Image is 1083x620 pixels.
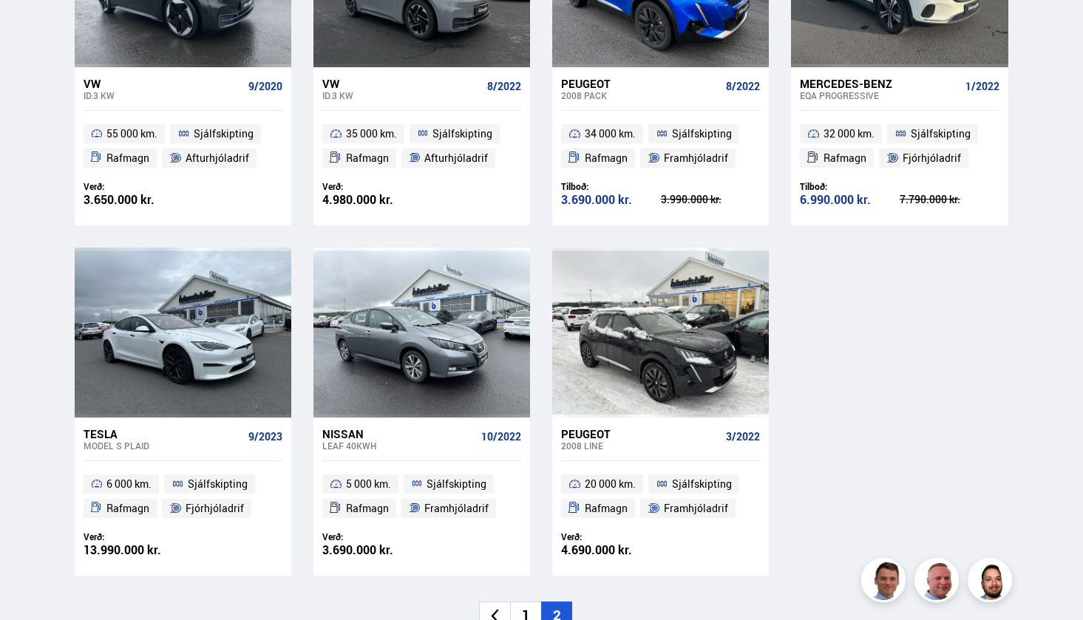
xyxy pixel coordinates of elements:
div: 7.790.000 kr. [900,194,999,205]
div: ID.3 KW [322,90,481,101]
span: 8/2022 [487,81,521,92]
button: Open LiveChat chat widget [12,6,56,50]
span: 9/2020 [248,81,282,92]
img: nhp88E3Fdnt1Opn2.png [970,560,1014,604]
span: Rafmagn [106,500,149,517]
span: Rafmagn [585,149,628,167]
span: Sjálfskipting [427,475,486,493]
div: 6.990.000 kr. [800,194,900,206]
div: EQA PROGRESSIVE [800,90,959,101]
span: Rafmagn [585,500,628,517]
img: siFngHWaQ9KaOqBr.png [917,560,961,604]
div: 2008 LINE [561,440,720,451]
a: Nissan Leaf 40KWH 10/2022 5 000 km. Sjálfskipting Rafmagn Framhjóladrif Verð: 3.690.000 kr. [313,418,530,576]
span: Rafmagn [824,149,866,167]
a: Mercedes-Benz EQA PROGRESSIVE 1/2022 32 000 km. Sjálfskipting Rafmagn Fjórhjóladrif Tilboð: 6.990... [791,67,1008,225]
div: 3.650.000 kr. [84,194,183,206]
div: 3.690.000 kr. [561,194,661,206]
a: Tesla Model S PLAID 9/2023 6 000 km. Sjálfskipting Rafmagn Fjórhjóladrif Verð: 13.990.000 kr. [75,418,291,576]
div: Tilboð: [800,181,900,192]
div: Model S PLAID [84,440,242,451]
span: Sjálfskipting [432,125,492,143]
div: Verð: [84,181,183,192]
span: 5 000 km. [346,475,391,493]
span: 20 000 km. [585,475,636,493]
span: 32 000 km. [824,125,875,143]
div: Mercedes-Benz [800,77,959,90]
span: 1/2022 [965,81,999,92]
span: 34 000 km. [585,125,636,143]
div: Nissan [322,427,475,440]
span: 8/2022 [726,81,760,92]
span: Fjórhjóladrif [186,500,244,517]
span: Framhjóladrif [664,149,728,167]
span: 3/2022 [726,431,760,443]
span: Framhjóladrif [424,500,489,517]
div: Peugeot [561,77,720,90]
span: Sjálfskipting [672,475,732,493]
div: 13.990.000 kr. [84,544,183,556]
span: Rafmagn [346,500,389,517]
img: FbJEzSuNWCJXmdc-.webp [863,560,908,604]
div: 4.980.000 kr. [322,194,422,206]
div: Verð: [84,531,183,542]
div: 4.690.000 kr. [561,544,661,556]
span: Afturhjóladrif [186,149,249,167]
div: 3.990.000 kr. [661,194,761,205]
a: Peugeot 2008 PACK 8/2022 34 000 km. Sjálfskipting Rafmagn Framhjóladrif Tilboð: 3.690.000 kr. 3.9... [552,67,769,225]
div: VW [84,77,242,90]
div: Tesla [84,427,242,440]
span: 55 000 km. [106,125,157,143]
div: Verð: [322,181,422,192]
span: Sjálfskipting [672,125,732,143]
span: Sjálfskipting [194,125,254,143]
div: Verð: [322,531,422,542]
a: Peugeot 2008 LINE 3/2022 20 000 km. Sjálfskipting Rafmagn Framhjóladrif Verð: 4.690.000 kr. [552,418,769,576]
div: Verð: [561,531,661,542]
div: 2008 PACK [561,90,720,101]
span: Fjórhjóladrif [903,149,961,167]
span: Framhjóladrif [664,500,728,517]
a: VW ID.3 KW 9/2020 55 000 km. Sjálfskipting Rafmagn Afturhjóladrif Verð: 3.650.000 kr. [75,67,291,225]
div: 3.690.000 kr. [322,544,422,556]
div: VW [322,77,481,90]
div: Leaf 40KWH [322,440,475,451]
span: Sjálfskipting [188,475,248,493]
span: Afturhjóladrif [424,149,488,167]
a: VW ID.3 KW 8/2022 35 000 km. Sjálfskipting Rafmagn Afturhjóladrif Verð: 4.980.000 kr. [313,67,530,225]
span: Rafmagn [346,149,389,167]
span: 35 000 km. [346,125,397,143]
span: 9/2023 [248,431,282,443]
span: Sjálfskipting [911,125,971,143]
span: 6 000 km. [106,475,152,493]
div: ID.3 KW [84,90,242,101]
span: Rafmagn [106,149,149,167]
div: Tilboð: [561,181,661,192]
span: 10/2022 [481,431,521,443]
div: Peugeot [561,427,720,440]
